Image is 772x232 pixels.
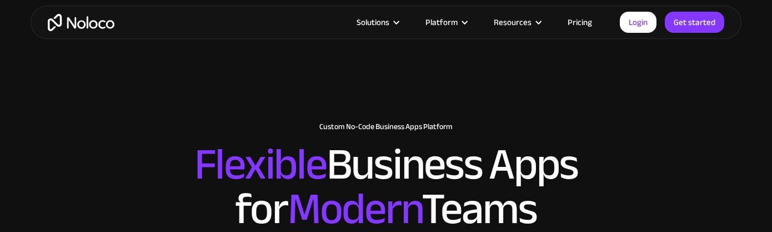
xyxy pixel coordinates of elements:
div: Resources [494,15,532,29]
div: Resources [480,15,554,29]
h1: Custom No-Code Business Apps Platform [42,122,730,131]
a: Pricing [554,15,606,29]
div: Solutions [343,15,412,29]
h2: Business Apps for Teams [42,142,730,231]
a: Get started [665,12,724,33]
div: Solutions [357,15,389,29]
span: Flexible [194,123,327,206]
a: home [48,14,114,31]
div: Platform [425,15,458,29]
a: Login [620,12,656,33]
div: Platform [412,15,480,29]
